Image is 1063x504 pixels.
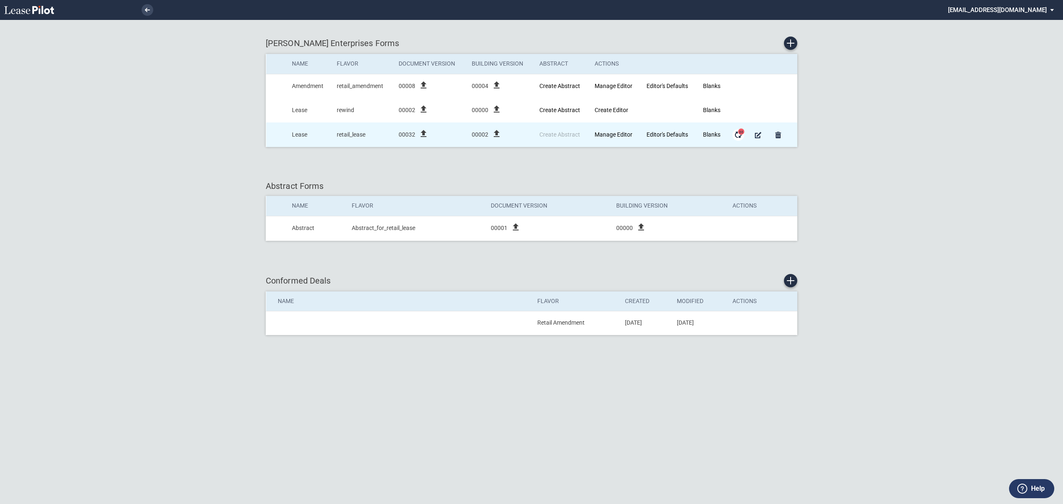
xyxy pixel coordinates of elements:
[595,107,628,113] a: Create Editor
[331,122,393,147] td: retail_lease
[399,131,415,139] span: 00032
[419,85,429,91] label: file_upload
[616,224,633,232] span: 00000
[491,224,507,232] span: 00001
[266,291,531,311] th: Name
[286,196,346,216] th: Name
[346,216,485,240] td: Abstract_for_retail_lease
[772,129,784,141] a: Delete Form
[671,311,726,335] td: [DATE]
[399,106,415,115] span: 00002
[703,83,720,89] a: Blanks
[753,130,763,140] md-icon: Manage Form
[511,227,521,233] label: file_upload
[784,37,797,50] a: Create new Form
[703,131,720,138] a: Blanks
[346,196,485,216] th: Flavor
[636,227,646,233] label: file_upload
[511,222,521,232] i: file_upload
[492,104,502,114] i: file_upload
[419,133,429,140] label: file_upload
[266,37,797,50] div: [PERSON_NAME] Enterprises Forms
[472,82,488,91] span: 00004
[703,107,720,113] a: Blanks
[466,54,533,74] th: Building Version
[266,98,797,123] tr: Created At: 2025-01-09T23:05:55+05:30; Updated At: 2025-01-09T23:09:35+05:30
[399,82,415,91] span: 00008
[286,98,331,123] td: Lease
[492,80,502,90] i: file_upload
[492,133,502,140] label: file_upload
[733,130,743,140] md-icon: Form Updates
[286,54,331,74] th: Name
[419,129,429,139] i: file_upload
[531,311,619,335] td: Retail Amendment
[619,311,671,335] td: [DATE]
[331,54,393,74] th: Flavor
[286,122,331,147] td: Lease
[419,80,429,90] i: file_upload
[647,131,688,138] a: Editor's Defaults
[266,74,797,98] tr: Created At: 2024-09-19T15:14:21+05:30; Updated At: 2024-09-19T15:15:56+05:30
[472,131,488,139] span: 00002
[732,129,744,141] a: Form Updates 88
[266,274,797,287] div: Conformed Deals
[472,106,488,115] span: 00000
[419,109,429,115] label: file_upload
[286,74,331,98] td: Amendment
[738,129,745,135] span: 88
[773,130,783,140] md-icon: Delete Form
[589,54,641,74] th: Actions
[331,74,393,98] td: retail_amendment
[286,216,346,240] td: Abstract
[492,109,502,115] label: file_upload
[539,107,580,113] a: Create new Abstract
[539,83,580,89] a: Create new Abstract
[610,196,726,216] th: Building Version
[534,54,589,74] th: Abstract
[595,83,632,89] a: Manage Editor
[1009,479,1054,498] button: Help
[619,291,671,311] th: Created
[647,83,688,89] a: Editor's Defaults
[671,291,726,311] th: Modified
[266,180,797,192] div: Abstract Forms
[492,129,502,139] i: file_upload
[419,104,429,114] i: file_upload
[784,274,797,287] a: Create new conformed deal
[1031,483,1045,494] label: Help
[595,131,632,138] a: Manage Editor
[485,196,610,216] th: Document Version
[531,291,619,311] th: Flavor
[727,196,797,216] th: Actions
[492,85,502,91] label: file_upload
[752,129,764,141] a: Manage Form
[393,54,466,74] th: Document Version
[727,291,797,311] th: Actions
[266,122,797,147] tr: Created At: 2025-06-19T15:45:57+05:30; Updated At: 2025-08-27T19:57:57+05:30
[636,222,646,232] i: file_upload
[331,98,393,123] td: rewind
